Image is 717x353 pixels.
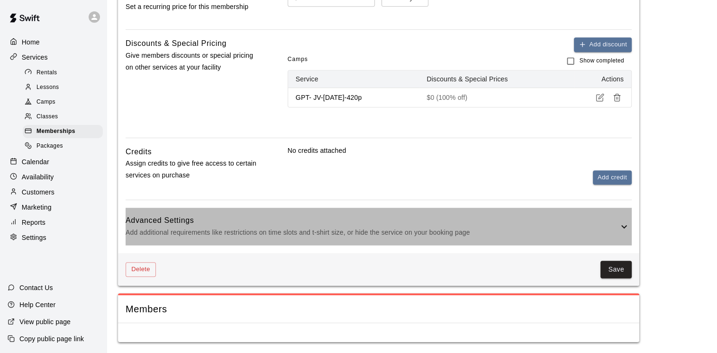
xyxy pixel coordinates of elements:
[126,50,257,73] p: Give members discounts or special pricing on other services at your facility
[23,140,103,153] div: Packages
[36,68,57,78] span: Rentals
[19,334,84,344] p: Copy public page link
[22,53,48,62] p: Services
[36,141,63,151] span: Packages
[19,317,71,327] p: View public page
[427,93,567,102] p: $0 (100% off)
[288,71,419,88] th: Service
[574,37,632,52] button: Add discount
[36,112,58,122] span: Classes
[23,124,107,139] a: Memberships
[22,37,40,47] p: Home
[126,158,257,181] p: Assign credits to give free access to certain services on purchase
[126,37,227,50] h6: Discounts & Special Pricing
[22,172,54,182] p: Availability
[23,66,103,79] div: Rentals
[126,214,618,227] h6: Advanced Settings
[23,139,107,154] a: Packages
[8,200,99,214] a: Marketing
[593,170,632,185] button: Add credit
[288,146,632,155] p: No credits attached
[22,233,46,242] p: Settings
[8,185,99,199] a: Customers
[22,218,45,227] p: Reports
[419,71,574,88] th: Discounts & Special Prices
[36,83,59,92] span: Lessons
[288,52,308,70] span: Camps
[23,80,107,95] a: Lessons
[126,303,632,316] span: Members
[23,65,107,80] a: Rentals
[600,261,632,278] button: Save
[580,56,624,66] span: Show completed
[8,50,99,64] a: Services
[8,35,99,49] a: Home
[23,95,107,110] a: Camps
[19,283,53,292] p: Contact Us
[36,97,55,107] span: Camps
[22,187,54,197] p: Customers
[126,262,156,277] button: Delete
[126,1,257,13] p: Set a recurring price for this membership
[23,81,103,94] div: Lessons
[23,125,103,138] div: Memberships
[23,96,103,109] div: Camps
[8,215,99,229] a: Reports
[126,146,152,158] h6: Credits
[22,157,49,167] p: Calendar
[296,93,412,102] p: GPT- JV-[DATE]-420p
[8,170,99,184] a: Availability
[36,127,75,136] span: Memberships
[126,227,618,238] p: Add additional requirements like restrictions on time slots and t-shirt size, or hide the service...
[8,230,99,245] a: Settings
[574,71,631,88] th: Actions
[8,155,99,169] a: Calendar
[23,110,107,124] a: Classes
[126,208,632,245] div: Advanced SettingsAdd additional requirements like restrictions on time slots and t-shirt size, or...
[23,110,103,124] div: Classes
[22,203,52,212] p: Marketing
[19,300,55,309] p: Help Center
